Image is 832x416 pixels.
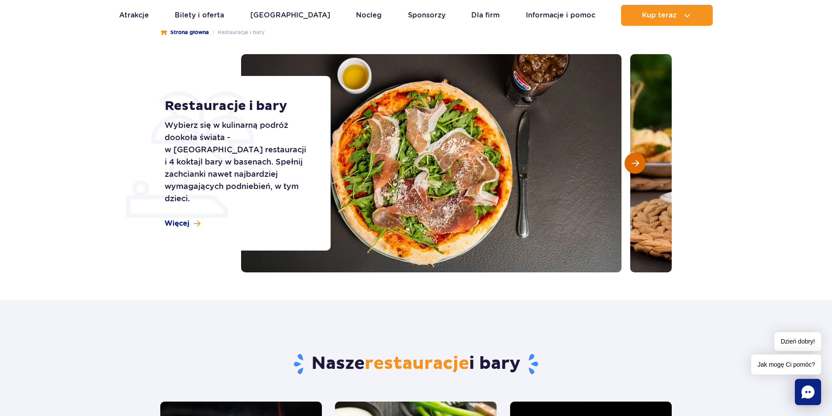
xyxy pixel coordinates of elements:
button: Następny slajd [625,153,646,174]
a: Bilety i oferta [175,5,224,26]
a: Nocleg [356,5,382,26]
span: Dzień dobry! [774,332,821,351]
span: Więcej [165,219,190,228]
h2: Nasze i bary [160,353,672,375]
a: Strona główna [161,28,209,37]
p: Wybierz się w kulinarną podróż dookoła świata - w [GEOGRAPHIC_DATA] restauracji i 4 koktajl bary ... [165,119,311,205]
li: Restauracje i bary [209,28,265,37]
button: Kup teraz [621,5,713,26]
span: restauracje [365,353,469,375]
a: Informacje i pomoc [526,5,595,26]
a: Dla firm [471,5,500,26]
a: Atrakcje [119,5,149,26]
a: Więcej [165,219,200,228]
span: Kup teraz [642,11,677,19]
a: Sponsorzy [408,5,445,26]
h1: Restauracje i bary [165,98,311,114]
a: [GEOGRAPHIC_DATA] [250,5,330,26]
span: Jak mogę Ci pomóc? [751,354,821,375]
div: Chat [795,379,821,405]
